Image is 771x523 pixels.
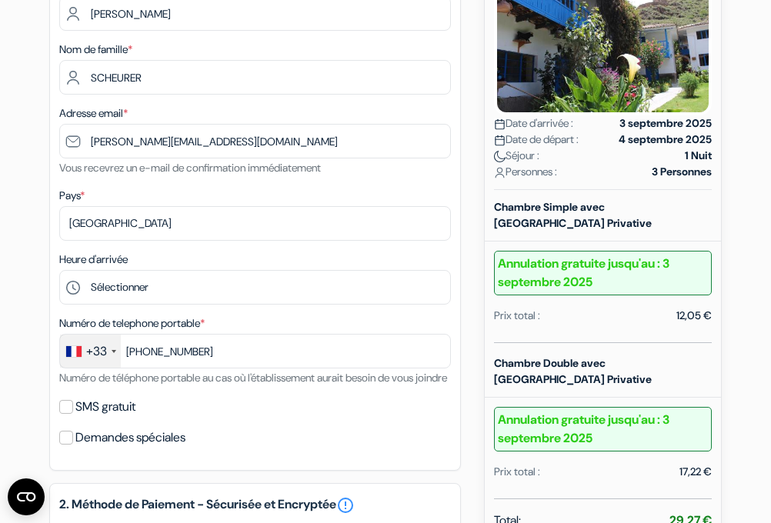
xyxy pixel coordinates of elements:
h5: 2. Méthode de Paiement - Sécurisée et Encryptée [59,496,451,515]
small: Vous recevrez un e-mail de confirmation immédiatement [59,161,321,175]
input: 6 12 34 56 78 [59,334,451,368]
div: Prix total : [494,308,540,324]
span: Séjour : [494,148,539,164]
span: Date d'arrivée : [494,115,573,132]
label: SMS gratuit [75,396,135,418]
a: error_outline [336,496,355,515]
span: Personnes : [494,164,557,180]
small: Numéro de téléphone portable au cas où l'établissement aurait besoin de vous joindre [59,371,447,385]
label: Numéro de telephone portable [59,315,205,331]
strong: 1 Nuit [685,148,712,164]
strong: 3 Personnes [652,164,712,180]
strong: 3 septembre 2025 [619,115,712,132]
div: France: +33 [60,335,121,368]
div: 12,05 € [676,308,712,324]
div: +33 [86,342,107,361]
b: Chambre Double avec [GEOGRAPHIC_DATA] Privative [494,356,652,386]
span: Date de départ : [494,132,579,148]
img: moon.svg [494,151,506,162]
b: Chambre Simple avec [GEOGRAPHIC_DATA] Privative [494,200,652,230]
label: Demandes spéciales [75,427,185,448]
div: 17,22 € [679,464,712,480]
img: user_icon.svg [494,167,506,178]
button: Ouvrir le widget CMP [8,478,45,515]
b: Annulation gratuite jusqu'au : 3 septembre 2025 [494,407,712,451]
img: calendar.svg [494,118,506,130]
input: Entrer adresse e-mail [59,124,451,158]
label: Pays [59,188,85,204]
b: Annulation gratuite jusqu'au : 3 septembre 2025 [494,251,712,295]
input: Entrer le nom de famille [59,60,451,95]
div: Prix total : [494,464,540,480]
strong: 4 septembre 2025 [619,132,712,148]
label: Adresse email [59,105,128,122]
label: Heure d'arrivée [59,252,128,268]
label: Nom de famille [59,42,132,58]
img: calendar.svg [494,135,506,146]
